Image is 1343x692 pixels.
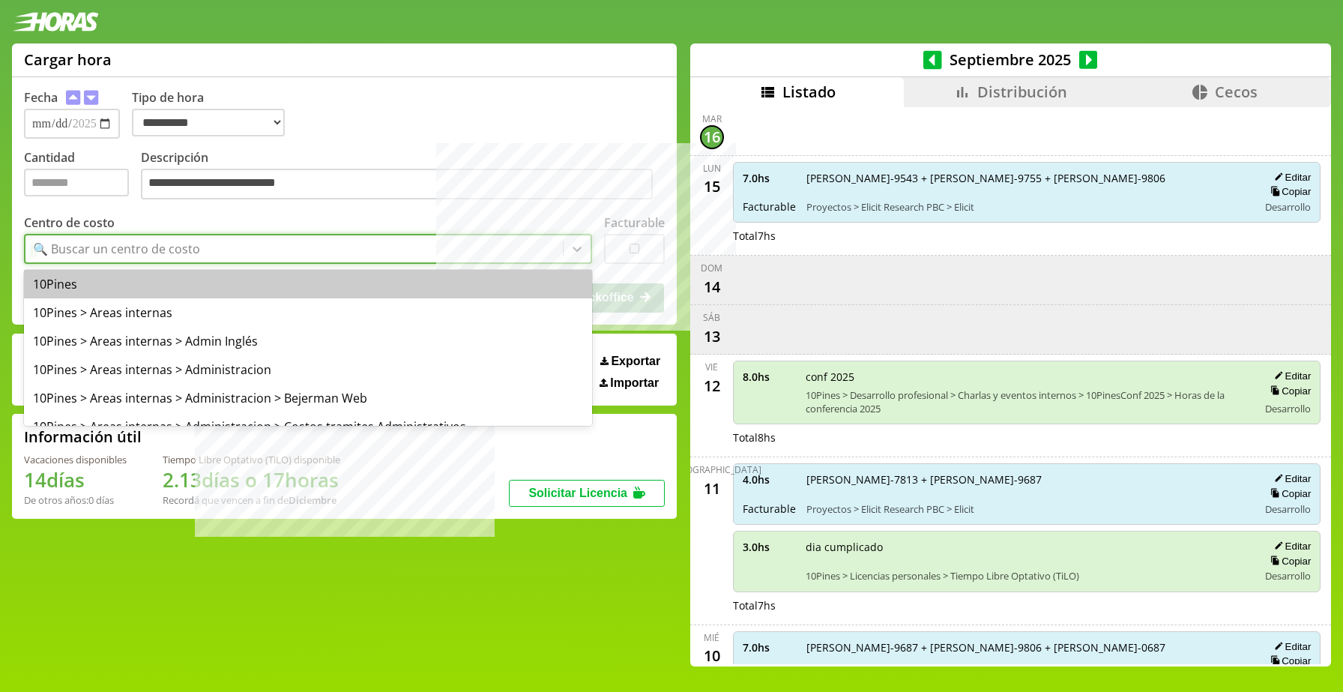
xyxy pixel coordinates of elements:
[24,327,592,355] div: 10Pines > Areas internas > Admin Inglés
[1270,171,1311,184] button: Editar
[604,214,665,231] label: Facturable
[1266,655,1311,667] button: Copiar
[509,480,665,507] button: Solicitar Licencia
[132,109,285,136] select: Tipo de hora
[700,476,724,500] div: 11
[806,370,1249,384] span: conf 2025
[163,453,340,466] div: Tiempo Libre Optativo (TiLO) disponible
[24,427,142,447] h2: Información útil
[1265,502,1311,516] span: Desarrollo
[1265,569,1311,583] span: Desarrollo
[700,125,724,149] div: 16
[163,493,340,507] div: Recordá que vencen a fin de
[701,262,722,274] div: dom
[743,370,795,384] span: 8.0 hs
[1270,540,1311,553] button: Editar
[611,355,660,368] span: Exportar
[610,376,659,390] span: Importar
[782,82,836,102] span: Listado
[289,493,336,507] b: Diciembre
[743,472,796,487] span: 4.0 hs
[1266,185,1311,198] button: Copiar
[733,229,1321,243] div: Total 7 hs
[132,89,297,139] label: Tipo de hora
[977,82,1067,102] span: Distribución
[806,640,1249,655] span: [PERSON_NAME]-9687 + [PERSON_NAME]-9806 + [PERSON_NAME]-0687
[1266,487,1311,500] button: Copiar
[743,199,796,214] span: Facturable
[700,373,724,397] div: 12
[24,149,141,204] label: Cantidad
[806,472,1249,487] span: [PERSON_NAME]-7813 + [PERSON_NAME]-9687
[528,487,627,499] span: Solicitar Licencia
[942,49,1079,70] span: Septiembre 2025
[743,640,796,655] span: 7.0 hs
[806,388,1249,415] span: 10Pines > Desarrollo profesional > Charlas y eventos internos > 10PinesConf 2025 > Horas de la co...
[806,502,1249,516] span: Proyectos > Elicit Research PBC > Elicit
[743,540,795,554] span: 3.0 hs
[163,466,340,493] h1: 2.13 días o 17 horas
[743,502,796,516] span: Facturable
[1270,640,1311,653] button: Editar
[1270,472,1311,485] button: Editar
[1266,555,1311,568] button: Copiar
[700,175,724,199] div: 15
[700,274,724,298] div: 14
[141,149,665,204] label: Descripción
[1265,402,1311,415] span: Desarrollo
[24,384,592,412] div: 10Pines > Areas internas > Administracion > Bejerman Web
[24,298,592,327] div: 10Pines > Areas internas
[703,311,720,324] div: sáb
[24,270,592,298] div: 10Pines
[705,361,718,373] div: vie
[33,241,200,257] div: 🔍 Buscar un centro de costo
[806,569,1249,583] span: 10Pines > Licencias personales > Tiempo Libre Optativo (TiLO)
[1215,82,1258,102] span: Cecos
[733,430,1321,445] div: Total 8 hs
[12,12,99,31] img: logotipo
[700,324,724,348] div: 13
[702,112,722,125] div: mar
[663,463,761,476] div: [DEMOGRAPHIC_DATA]
[24,89,58,106] label: Fecha
[806,200,1249,214] span: Proyectos > Elicit Research PBC > Elicit
[704,631,719,644] div: mié
[141,169,653,200] textarea: Descripción
[24,49,112,70] h1: Cargar hora
[733,598,1321,613] div: Total 7 hs
[24,169,129,196] input: Cantidad
[690,107,1331,664] div: scrollable content
[703,162,721,175] div: lun
[743,171,796,185] span: 7.0 hs
[806,171,1249,185] span: [PERSON_NAME]-9543 + [PERSON_NAME]-9755 + [PERSON_NAME]-9806
[24,412,592,441] div: 10Pines > Areas internas > Administracion > Costos tramites Administrativos
[596,354,665,369] button: Exportar
[1266,385,1311,397] button: Copiar
[1270,370,1311,382] button: Editar
[24,214,115,231] label: Centro de costo
[24,355,592,384] div: 10Pines > Areas internas > Administracion
[1265,200,1311,214] span: Desarrollo
[806,540,1249,554] span: dia cumplicado
[24,493,127,507] div: De otros años: 0 días
[700,644,724,668] div: 10
[24,466,127,493] h1: 14 días
[24,453,127,466] div: Vacaciones disponibles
